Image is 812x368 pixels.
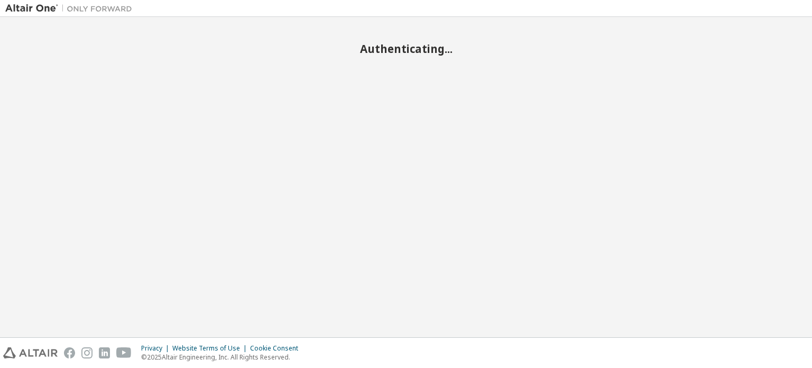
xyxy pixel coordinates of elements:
[141,344,172,353] div: Privacy
[116,347,132,358] img: youtube.svg
[5,42,807,56] h2: Authenticating...
[64,347,75,358] img: facebook.svg
[172,344,250,353] div: Website Terms of Use
[3,347,58,358] img: altair_logo.svg
[81,347,93,358] img: instagram.svg
[99,347,110,358] img: linkedin.svg
[250,344,304,353] div: Cookie Consent
[141,353,304,362] p: © 2025 Altair Engineering, Inc. All Rights Reserved.
[5,3,137,14] img: Altair One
